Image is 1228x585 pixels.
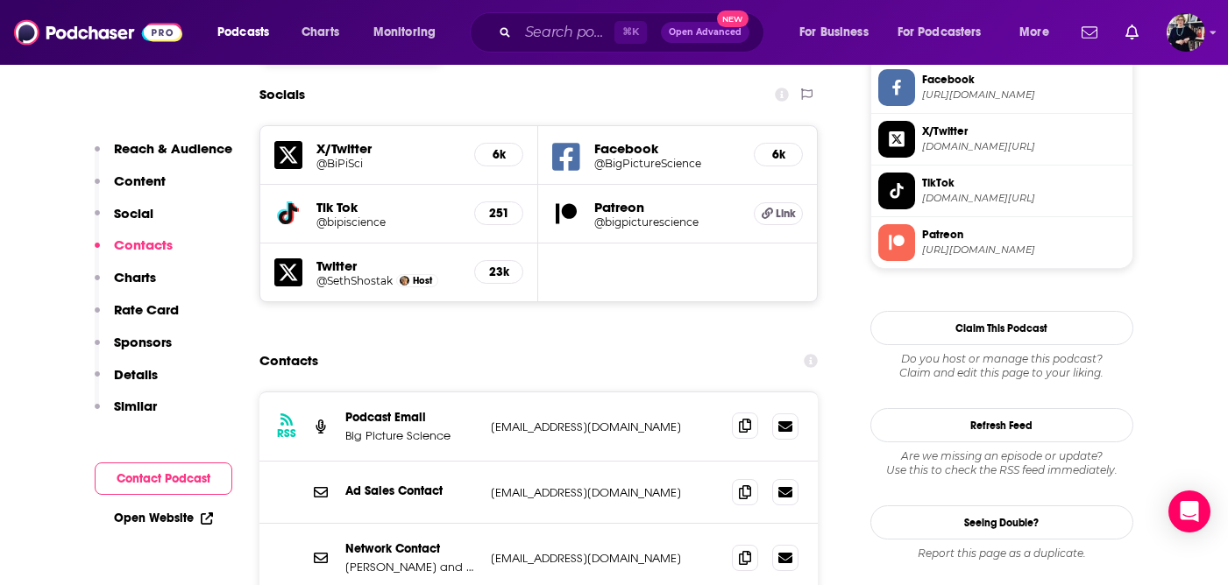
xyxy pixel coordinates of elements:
[1118,18,1146,47] a: Show notifications dropdown
[1167,13,1205,52] span: Logged in as ndewey
[114,236,173,253] p: Contacts
[95,173,166,205] button: Content
[316,199,461,215] h5: Tik Tok
[114,366,158,383] p: Details
[361,18,458,46] button: open menu
[922,123,1125,139] span: X/Twitter
[345,428,477,443] p: Big Picture Science
[345,483,477,498] p: Ad Sales Contact
[870,449,1133,477] div: Are we missing an episode or update? Use this to check the RSS feed immediately.
[114,140,232,157] p: Reach & Audience
[114,511,213,525] a: Open Website
[345,541,477,556] p: Network Contact
[290,18,350,46] a: Charts
[594,140,740,157] h5: Facebook
[277,426,296,441] h3: RSS
[491,551,719,566] p: [EMAIL_ADDRESS][DOMAIN_NAME]
[769,147,788,162] h5: 6k
[489,264,508,279] h5: 23k
[717,11,749,27] span: New
[400,276,409,285] img: Seth Shostak
[1019,20,1049,45] span: More
[95,236,173,269] button: Contacts
[413,275,432,286] span: Host
[95,140,232,173] button: Reach & Audience
[878,173,1125,209] a: TikTok[DOMAIN_NAME][URL]
[95,334,172,366] button: Sponsors
[489,147,508,162] h5: 6k
[922,192,1125,205] span: tiktok.com/@bipiscience
[489,206,508,221] h5: 251
[886,18,1007,46] button: open menu
[594,215,740,229] a: @bigpicturescience
[345,560,477,574] p: [PERSON_NAME] and [PERSON_NAME]
[259,78,305,111] h2: Socials
[1075,18,1104,47] a: Show notifications dropdown
[217,20,269,45] span: Podcasts
[95,366,158,398] button: Details
[878,69,1125,106] a: Facebook[URL][DOMAIN_NAME]
[799,20,869,45] span: For Business
[95,398,157,430] button: Similar
[95,301,179,334] button: Rate Card
[114,301,179,318] p: Rate Card
[205,18,292,46] button: open menu
[114,205,153,222] p: Social
[114,334,172,350] p: Sponsors
[345,410,477,425] p: Podcast Email
[491,485,719,500] p: [EMAIL_ADDRESS][DOMAIN_NAME]
[316,274,393,287] a: @SethShostak
[669,28,742,37] span: Open Advanced
[491,419,719,434] p: [EMAIL_ADDRESS][DOMAIN_NAME]
[594,199,740,215] h5: Patreon
[898,20,982,45] span: For Podcasters
[878,224,1125,261] a: Patreon[URL][DOMAIN_NAME]
[594,157,740,170] a: @BigPictureScience
[302,20,339,45] span: Charts
[614,21,647,44] span: ⌘ K
[922,88,1125,102] span: https://www.facebook.com/BigPictureScience
[14,16,182,49] img: Podchaser - Follow, Share and Rate Podcasts
[95,269,156,301] button: Charts
[486,12,781,53] div: Search podcasts, credits, & more...
[870,352,1133,366] span: Do you host or manage this podcast?
[870,546,1133,560] div: Report this page as a duplicate.
[922,227,1125,243] span: Patreon
[114,173,166,189] p: Content
[316,140,461,157] h5: X/Twitter
[870,505,1133,539] a: Seeing Double?
[878,121,1125,158] a: X/Twitter[DOMAIN_NAME][URL]
[870,311,1133,345] button: Claim This Podcast
[95,205,153,237] button: Social
[114,269,156,285] p: Charts
[661,22,749,43] button: Open AdvancedNew
[1167,13,1205,52] img: User Profile
[870,352,1133,380] div: Claim and edit this page to your liking.
[316,257,461,274] h5: Twitter
[95,462,232,495] button: Contact Podcast
[922,243,1125,257] span: https://www.patreon.com/bigpicturescience
[754,202,803,225] a: Link
[870,408,1133,442] button: Refresh Feed
[922,175,1125,191] span: TikTok
[1007,18,1071,46] button: open menu
[776,207,796,221] span: Link
[922,72,1125,88] span: Facebook
[518,18,614,46] input: Search podcasts, credits, & more...
[259,344,318,377] h2: Contacts
[114,398,157,414] p: Similar
[316,157,461,170] a: @BiPiSci
[1167,13,1205,52] button: Show profile menu
[1168,490,1210,532] div: Open Intercom Messenger
[316,215,461,229] a: @bipiscience
[373,20,436,45] span: Monitoring
[922,140,1125,153] span: twitter.com/BiPiSci
[787,18,891,46] button: open menu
